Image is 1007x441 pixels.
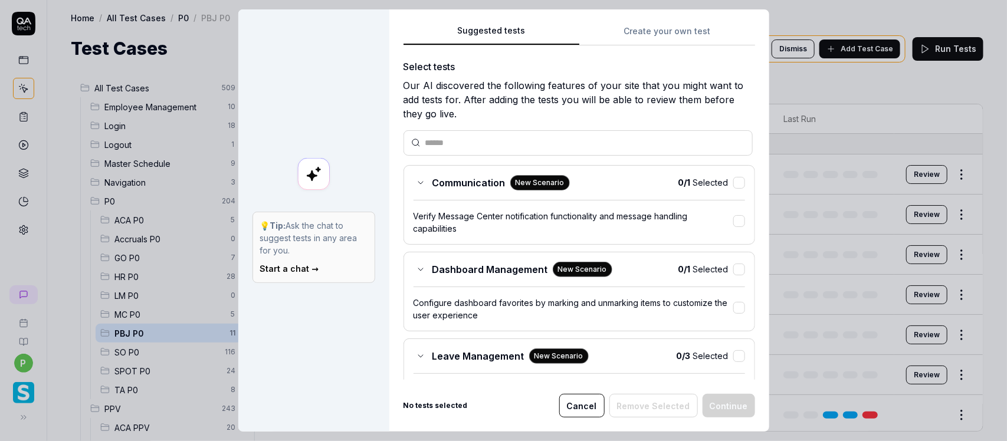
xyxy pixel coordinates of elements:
div: New Scenario [553,262,612,277]
div: New Scenario [510,175,570,190]
b: 0 / 1 [678,264,691,274]
span: Selected [678,176,729,189]
b: 0 / 3 [677,351,691,361]
div: Configure dashboard favorites by marking and unmarking items to customize the user experience [414,297,733,321]
strong: Tip: [270,220,286,231]
button: Create your own test [579,24,755,45]
button: Continue [703,394,755,417]
button: Remove Selected [609,394,698,417]
span: Communication [432,176,506,190]
button: Suggested tests [404,24,579,45]
span: Selected [677,350,729,362]
b: 0 / 1 [678,177,691,187]
p: 💡 Ask the chat to suggest tests in any area for you. [260,219,368,256]
div: Select tests [404,60,755,74]
b: No tests selected [404,400,468,411]
div: Verify Message Center notification functionality and message handling capabilities [414,210,733,235]
span: Dashboard Management [432,262,548,277]
span: Selected [678,263,729,275]
button: Cancel [559,394,605,417]
div: Our AI discovered the following features of your site that you might want to add tests for. After... [404,78,755,121]
a: Start a chat → [260,264,319,274]
div: New Scenario [529,348,589,364]
span: Leave Management [432,349,524,363]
